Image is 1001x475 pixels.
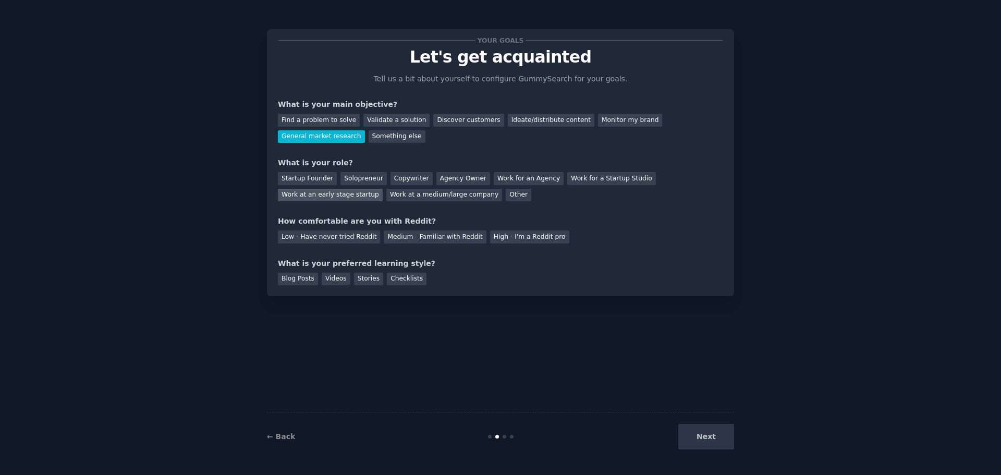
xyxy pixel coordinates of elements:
[369,74,632,84] p: Tell us a bit about yourself to configure GummySearch for your goals.
[369,130,425,143] div: Something else
[506,189,531,202] div: Other
[436,172,490,185] div: Agency Owner
[387,273,426,286] div: Checklists
[508,114,594,127] div: Ideate/distribute content
[340,172,386,185] div: Solopreneur
[390,172,433,185] div: Copywriter
[322,273,350,286] div: Videos
[267,432,295,441] a: ← Back
[278,273,318,286] div: Blog Posts
[490,230,569,243] div: High - I'm a Reddit pro
[278,99,723,110] div: What is your main objective?
[354,273,383,286] div: Stories
[475,35,526,46] span: Your goals
[363,114,430,127] div: Validate a solution
[278,172,337,185] div: Startup Founder
[433,114,504,127] div: Discover customers
[278,216,723,227] div: How comfortable are you with Reddit?
[278,258,723,269] div: What is your preferred learning style?
[567,172,655,185] div: Work for a Startup Studio
[278,48,723,66] p: Let's get acquainted
[598,114,662,127] div: Monitor my brand
[384,230,486,243] div: Medium - Familiar with Reddit
[278,230,380,243] div: Low - Have never tried Reddit
[278,189,383,202] div: Work at an early stage startup
[278,114,360,127] div: Find a problem to solve
[494,172,564,185] div: Work for an Agency
[278,130,365,143] div: General market research
[386,189,502,202] div: Work at a medium/large company
[278,157,723,168] div: What is your role?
